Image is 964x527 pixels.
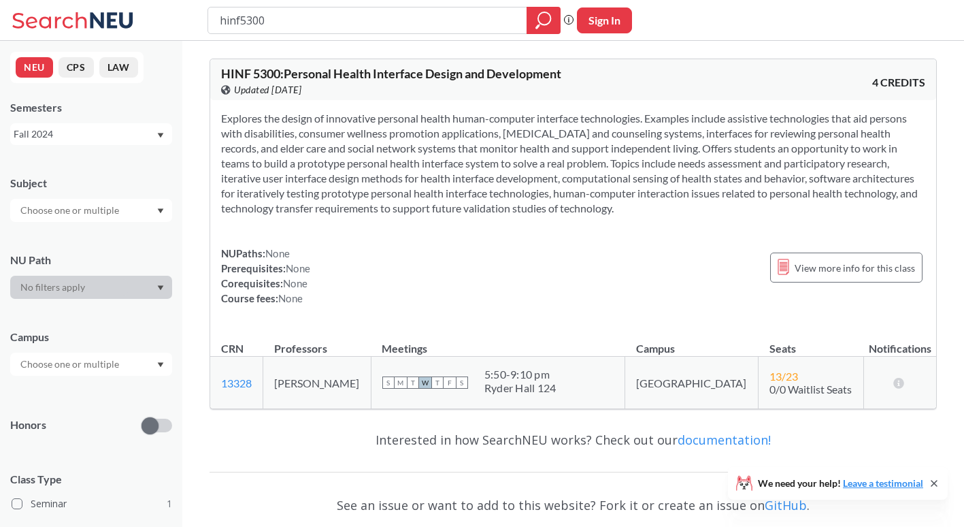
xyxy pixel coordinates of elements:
[395,377,407,389] span: M
[872,75,925,90] span: 4 CREDITS
[59,57,94,78] button: CPS
[14,202,128,219] input: Choose one or multiple
[14,127,156,142] div: Fall 2024
[286,262,310,274] span: None
[795,259,915,276] span: View more info for this class
[765,497,807,513] a: GitHub
[625,328,759,357] th: Campus
[10,472,172,487] span: Class Type
[382,377,395,389] span: S
[263,357,371,409] td: [PERSON_NAME]
[283,277,308,289] span: None
[12,495,172,513] label: Seminar
[10,330,172,345] div: Campus
[14,356,128,372] input: Choose one or multiple
[157,285,164,291] svg: Dropdown arrow
[577,7,632,33] button: Sign In
[407,377,419,389] span: T
[221,111,925,216] section: Explores the design of innovative personal health human-computer interface technologies. Examples...
[157,208,164,214] svg: Dropdown arrow
[863,328,936,357] th: Notifications
[10,353,172,376] div: Dropdown arrow
[99,57,138,78] button: LAW
[218,9,517,32] input: Class, professor, course number, "phrase"
[221,377,252,389] a: 13328
[625,357,759,409] td: [GEOGRAPHIC_DATA]
[221,341,244,356] div: CRN
[221,246,310,306] div: NUPaths: Prerequisites: Corequisites: Course fees:
[10,100,172,115] div: Semesters
[371,328,625,357] th: Meetings
[769,383,852,396] span: 0/0 Waitlist Seats
[527,7,561,34] div: magnifying glass
[210,420,937,460] div: Interested in how SearchNEU works? Check out our
[444,377,456,389] span: F
[678,432,771,448] a: documentation!
[157,133,164,138] svg: Dropdown arrow
[10,276,172,299] div: Dropdown arrow
[210,485,937,525] div: See an issue or want to add to this website? Fork it or create an issue on .
[431,377,444,389] span: T
[843,477,923,489] a: Leave a testimonial
[456,377,468,389] span: S
[10,123,172,145] div: Fall 2024Dropdown arrow
[10,199,172,222] div: Dropdown arrow
[278,292,303,304] span: None
[10,176,172,191] div: Subject
[759,328,864,357] th: Seats
[221,66,561,81] span: HINF 5300 : Personal Health Interface Design and Development
[484,381,556,395] div: Ryder Hall 124
[265,247,290,259] span: None
[263,328,371,357] th: Professors
[769,370,798,383] span: 13 / 23
[157,362,164,368] svg: Dropdown arrow
[167,496,172,511] span: 1
[10,417,46,433] p: Honors
[16,57,53,78] button: NEU
[484,368,556,381] div: 5:50 - 9:10 pm
[234,82,301,97] span: Updated [DATE]
[10,253,172,268] div: NU Path
[419,377,431,389] span: W
[535,11,552,30] svg: magnifying glass
[758,479,923,488] span: We need your help!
